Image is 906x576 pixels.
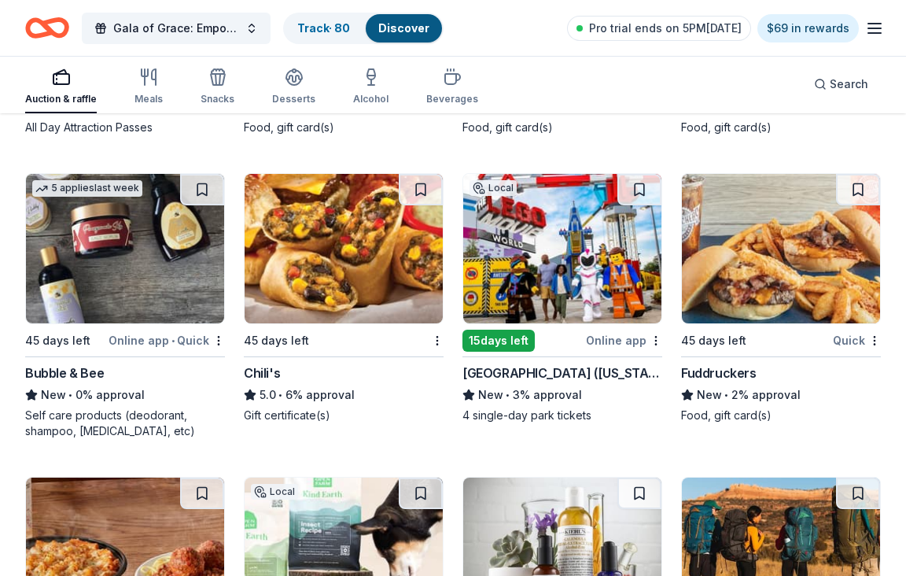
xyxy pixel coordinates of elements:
[724,389,728,401] span: •
[682,174,880,323] img: Image for Fuddruckers
[260,386,276,404] span: 5.0
[681,120,881,135] div: Food, gift card(s)
[462,408,662,423] div: 4 single-day park tickets
[171,334,175,347] span: •
[378,21,429,35] a: Discover
[244,120,444,135] div: Food, gift card(s)
[245,174,443,323] img: Image for Chili's
[462,173,662,423] a: Image for LEGOLAND Resort (California)Local15days leftOnline app[GEOGRAPHIC_DATA] ([US_STATE])New...
[251,484,298,500] div: Local
[26,174,224,323] img: Image for Bubble & Bee
[462,386,662,404] div: 3% approval
[32,180,142,197] div: 5 applies last week
[681,364,757,382] div: Fuddruckers
[113,19,239,38] span: Gala of Grace: Empowering Futures for El Porvenir
[272,61,315,113] button: Desserts
[463,174,661,323] img: Image for LEGOLAND Resort (California)
[283,13,444,44] button: Track· 80Discover
[830,75,868,94] span: Search
[244,408,444,423] div: Gift certificate(s)
[426,61,478,113] button: Beverages
[353,93,389,105] div: Alcohol
[589,19,742,38] span: Pro trial ends on 5PM[DATE]
[506,389,510,401] span: •
[68,389,72,401] span: •
[25,61,97,113] button: Auction & raffle
[833,330,881,350] div: Quick
[278,389,282,401] span: •
[244,386,444,404] div: 6% approval
[25,9,69,46] a: Home
[244,173,444,423] a: Image for Chili's45 days leftChili's5.0•6% approvalGift certificate(s)
[134,93,163,105] div: Meals
[353,61,389,113] button: Alcohol
[109,330,225,350] div: Online app Quick
[462,330,535,352] div: 15 days left
[25,120,225,135] div: All Day Attraction Passes
[25,386,225,404] div: 0% approval
[244,331,309,350] div: 45 days left
[586,330,662,350] div: Online app
[462,364,662,382] div: [GEOGRAPHIC_DATA] ([US_STATE])
[567,16,751,41] a: Pro trial ends on 5PM[DATE]
[25,93,97,105] div: Auction & raffle
[697,386,722,404] span: New
[25,408,225,439] div: Self care products (deodorant, shampoo, [MEDICAL_DATA], etc)
[462,120,662,135] div: Food, gift card(s)
[25,331,90,350] div: 45 days left
[801,68,881,100] button: Search
[478,386,503,404] span: New
[134,61,163,113] button: Meals
[426,93,478,105] div: Beverages
[297,21,350,35] a: Track· 80
[681,331,746,350] div: 45 days left
[470,180,517,196] div: Local
[82,13,271,44] button: Gala of Grace: Empowering Futures for El Porvenir
[681,408,881,423] div: Food, gift card(s)
[244,364,280,382] div: Chili's
[272,93,315,105] div: Desserts
[681,173,881,423] a: Image for Fuddruckers 45 days leftQuickFuddruckersNew•2% approvalFood, gift card(s)
[681,386,881,404] div: 2% approval
[25,173,225,439] a: Image for Bubble & Bee5 applieslast week45 days leftOnline app•QuickBubble & BeeNew•0% approvalSe...
[757,14,859,42] a: $69 in rewards
[25,364,104,382] div: Bubble & Bee
[201,93,234,105] div: Snacks
[41,386,66,404] span: New
[201,61,234,113] button: Snacks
